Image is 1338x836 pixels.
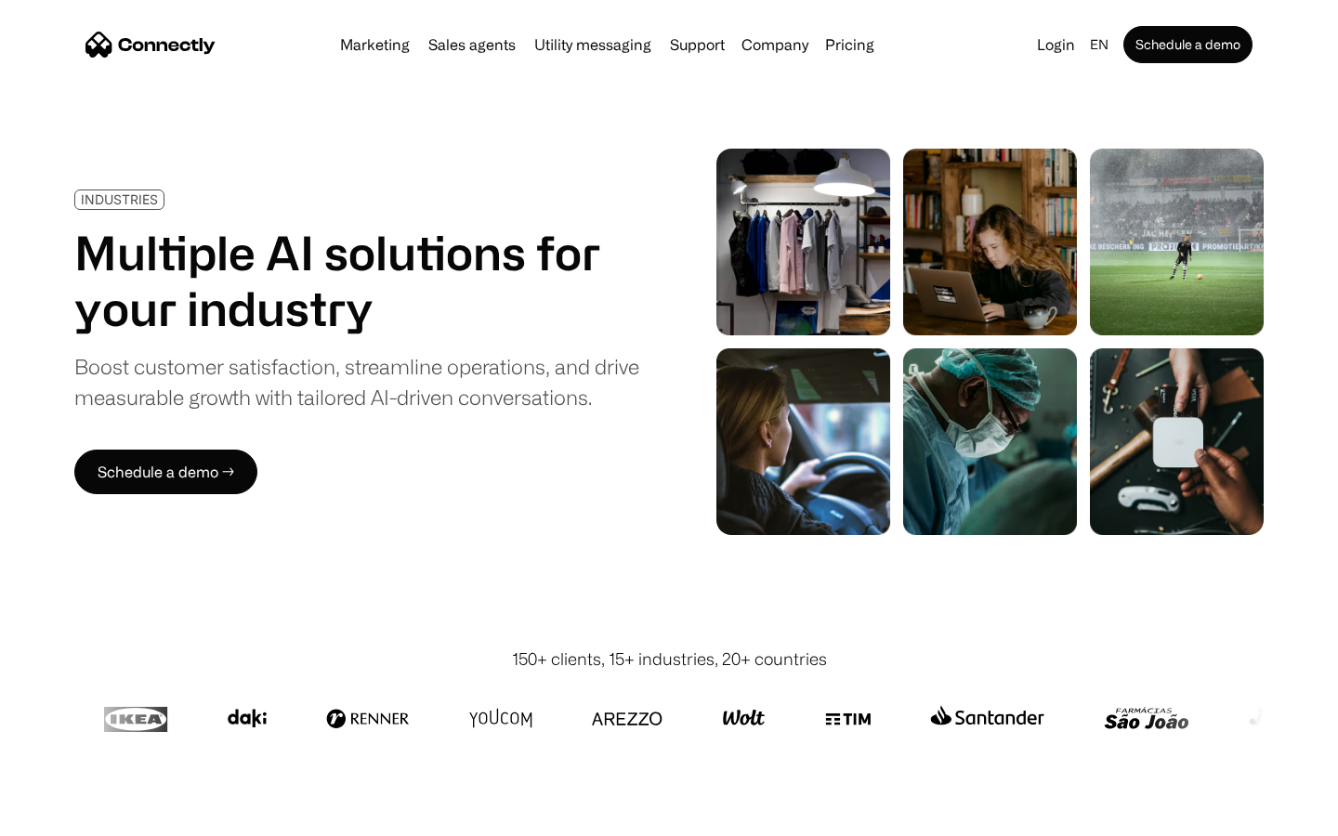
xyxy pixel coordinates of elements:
a: Marketing [333,37,417,52]
a: Login [1030,32,1082,58]
div: Company [741,32,808,58]
h1: Multiple AI solutions for your industry [74,225,639,336]
div: INDUSTRIES [81,192,158,206]
div: en [1090,32,1108,58]
a: Utility messaging [527,37,659,52]
div: 150+ clients, 15+ industries, 20+ countries [512,647,827,672]
a: Sales agents [421,37,523,52]
aside: Language selected: English [19,802,111,829]
a: Schedule a demo → [74,450,257,494]
a: Pricing [818,37,882,52]
ul: Language list [37,803,111,829]
a: Support [662,37,732,52]
div: Boost customer satisfaction, streamline operations, and drive measurable growth with tailored AI-... [74,351,639,412]
a: Schedule a demo [1123,26,1253,63]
